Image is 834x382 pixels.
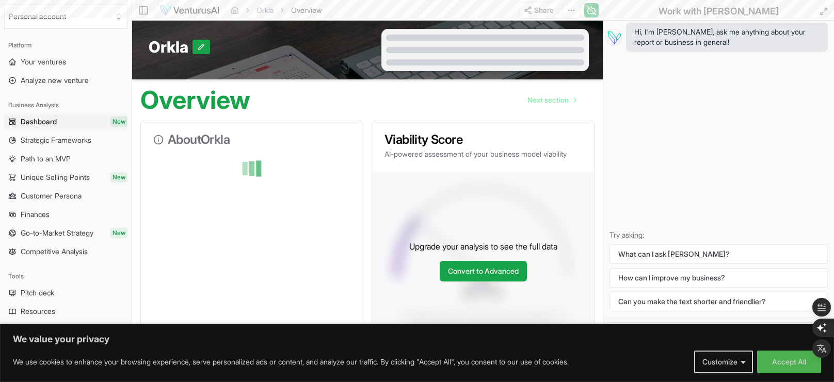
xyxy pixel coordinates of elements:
[13,356,569,368] p: We use cookies to enhance your browsing experience, serve personalized ads or content, and analyz...
[4,169,127,186] a: Unique Selling PointsNew
[21,117,57,127] span: Dashboard
[519,90,584,110] a: Go to next page
[21,228,93,238] span: Go-to-Market Strategy
[110,172,127,182] span: New
[110,228,127,238] span: New
[384,149,582,159] p: AI-powered assessment of your business model viability
[21,154,71,164] span: Path to an MVP
[409,240,557,253] p: Upgrade your analysis to see the full data
[634,27,820,47] span: Hi, I'm [PERSON_NAME], ask me anything about your report or business in general!
[519,90,584,110] nav: pagination
[21,288,54,298] span: Pitch deck
[610,244,828,264] button: What can I ask [PERSON_NAME]?
[4,97,127,113] div: Business Analysis
[4,151,127,167] a: Path to an MVP
[4,188,127,204] a: Customer Persona
[610,230,828,240] p: Try asking:
[694,351,753,373] button: Customize
[110,117,127,127] span: New
[13,333,821,345] p: We value your privacy
[605,29,622,45] img: Vera
[21,75,89,86] span: Analyze new venture
[21,191,82,201] span: Customer Persona
[4,54,127,70] a: Your ventures
[4,243,127,260] a: Competitive Analysis
[4,113,127,130] a: DashboardNew
[21,246,88,257] span: Competitive Analysis
[4,72,127,89] a: Analyze new venture
[4,206,127,223] a: Finances
[757,351,821,373] button: Accept All
[21,306,55,317] span: Resources
[4,225,127,241] a: Go-to-Market StrategyNew
[140,88,250,112] h1: Overview
[4,303,127,320] a: Resources
[527,95,569,105] span: Next section
[149,38,193,56] span: Orkla
[610,268,828,288] button: How can I improve my business?
[4,285,127,301] a: Pitch deck
[21,135,91,145] span: Strategic Frameworks
[21,172,90,182] span: Unique Selling Points
[21,209,50,220] span: Finances
[21,57,66,67] span: Your ventures
[4,268,127,285] div: Tools
[384,134,582,146] h3: Viability Score
[153,134,350,146] h3: About Orkla
[4,37,127,54] div: Platform
[4,132,127,148] a: Strategic Frameworks
[440,261,527,281] a: Convert to Advanced
[610,292,828,311] button: Can you make the text shorter and friendlier?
